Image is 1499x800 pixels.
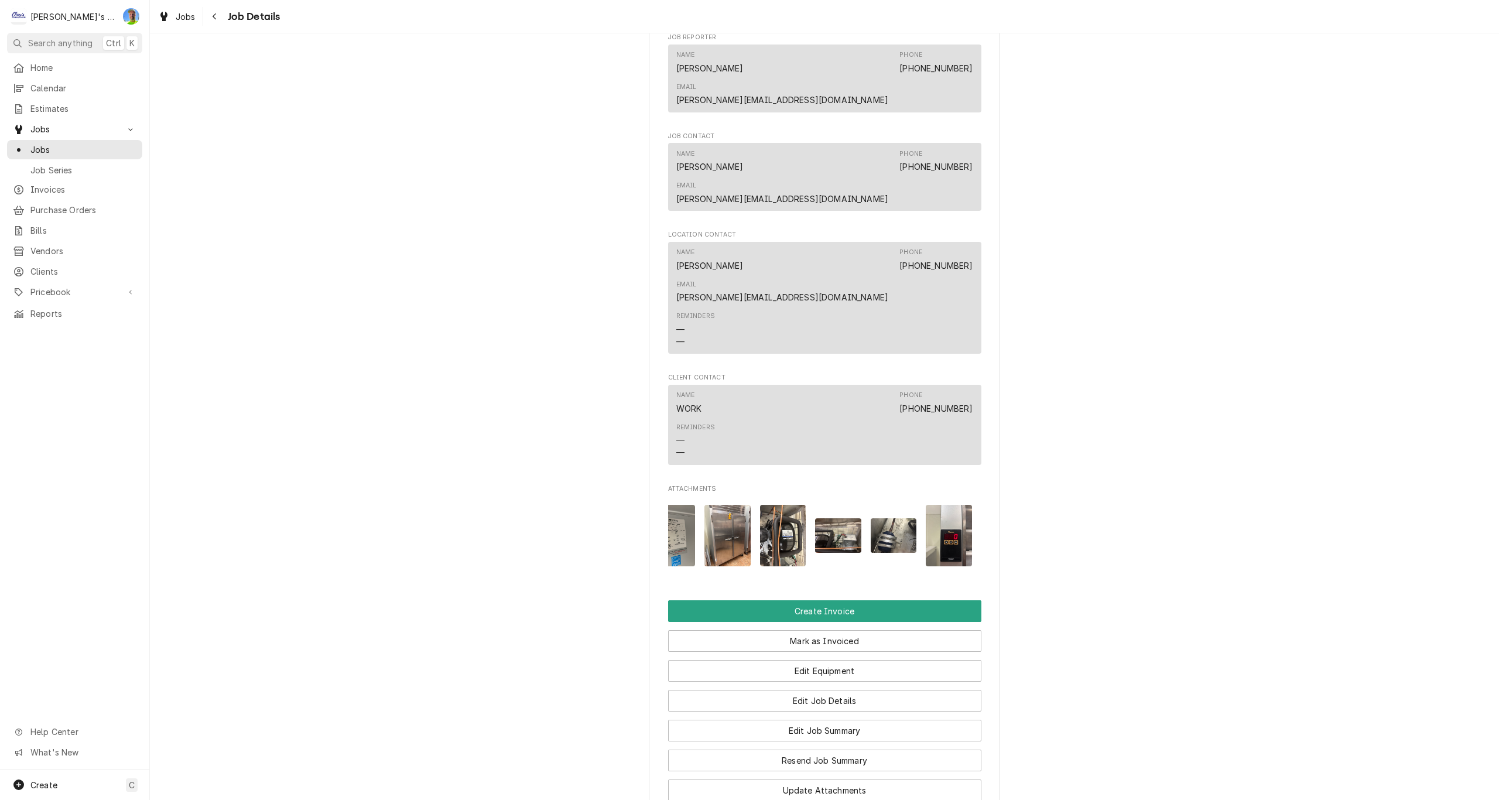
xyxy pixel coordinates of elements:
button: Create Invoice [668,600,981,622]
span: Vendors [30,245,136,257]
span: Create [30,780,57,790]
div: Name [676,149,744,173]
span: Reports [30,307,136,320]
span: Help Center [30,726,135,738]
div: Clay's Refrigeration's Avatar [11,8,27,25]
div: Job Reporter [668,33,981,117]
div: Phone [899,391,973,414]
a: Jobs [7,140,142,159]
div: Job Reporter List [668,45,981,118]
a: Vendors [7,241,142,261]
img: Pr0mWesqRNeG7sFqqvli [760,505,806,566]
div: Attachments [668,484,981,576]
a: Go to Pricebook [7,282,142,302]
a: Go to What's New [7,743,142,762]
div: Reminders [676,312,715,321]
span: Jobs [30,123,119,135]
button: Search anythingCtrlK [7,33,142,53]
div: Button Group Row [668,682,981,712]
div: [PERSON_NAME] [676,62,744,74]
span: Calendar [30,82,136,94]
a: [PERSON_NAME][EMAIL_ADDRESS][DOMAIN_NAME] [676,95,889,105]
div: Reminders [676,423,715,432]
a: Clients [7,262,142,281]
span: Attachments [668,484,981,494]
div: Name [676,50,695,60]
span: Invoices [30,183,136,196]
div: Button Group Row [668,652,981,682]
div: Name [676,391,695,400]
span: C [129,779,135,791]
div: — [676,323,685,336]
span: Job Reporter [668,33,981,42]
a: Job Series [7,160,142,180]
a: [PERSON_NAME][EMAIL_ADDRESS][DOMAIN_NAME] [676,292,889,302]
div: Button Group Row [668,622,981,652]
div: Phone [899,50,973,74]
button: Edit Job Summary [668,720,981,741]
div: Email [676,181,889,204]
div: — [676,434,685,446]
span: Client Contact [668,373,981,382]
img: H0Sp6Xw8RQaRb1Upbl6r [815,518,861,553]
span: Ctrl [106,37,121,49]
a: Go to Jobs [7,119,142,139]
div: Email [676,83,697,92]
div: C [11,8,27,25]
div: Phone [899,391,922,400]
a: Home [7,58,142,77]
a: Estimates [7,99,142,118]
button: Edit Job Details [668,690,981,712]
div: Contact [668,242,981,354]
div: Contact [668,143,981,211]
img: BPPxiAFKRaeiilyt1BnE [926,505,972,566]
div: Name [676,149,695,159]
div: Contact [668,45,981,112]
button: Navigate back [206,7,224,26]
a: Invoices [7,180,142,199]
div: WORK [676,402,702,415]
div: Email [676,280,889,303]
div: GA [123,8,139,25]
span: What's New [30,746,135,758]
a: [PHONE_NUMBER] [899,162,973,172]
div: Email [676,280,697,289]
div: Phone [899,248,973,271]
a: Jobs [153,7,200,26]
span: Attachments [668,495,981,576]
div: Phone [899,50,922,60]
div: — [676,336,685,348]
span: Purchase Orders [30,204,136,216]
div: Location Contact List [668,242,981,359]
div: Greg Austin's Avatar [123,8,139,25]
a: Calendar [7,78,142,98]
div: Reminders [676,312,715,347]
span: Jobs [176,11,196,23]
a: [PHONE_NUMBER] [899,261,973,271]
img: 0AzdDAdqQ26FOBUFDq7Q [871,518,917,553]
div: Job Contact List [668,143,981,216]
a: Bills [7,221,142,240]
div: Name [676,248,744,271]
span: Bills [30,224,136,237]
div: Phone [899,149,973,173]
div: Button Group Row [668,600,981,622]
span: K [129,37,135,49]
a: [PHONE_NUMBER] [899,404,973,413]
div: Location Contact [668,230,981,358]
button: Mark as Invoiced [668,630,981,652]
span: Home [30,61,136,74]
span: Jobs [30,143,136,156]
div: Name [676,391,702,414]
a: Reports [7,304,142,323]
a: [PHONE_NUMBER] [899,63,973,73]
span: Location Contact [668,230,981,240]
div: [PERSON_NAME]'s Refrigeration [30,11,117,23]
div: Contact [668,385,981,465]
button: Edit Equipment [668,660,981,682]
div: Phone [899,248,922,257]
div: Phone [899,149,922,159]
div: [PERSON_NAME] [676,160,744,173]
div: Client Contact [668,373,981,470]
img: monHQu5BQW69RGdFPOaQ [649,505,696,566]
